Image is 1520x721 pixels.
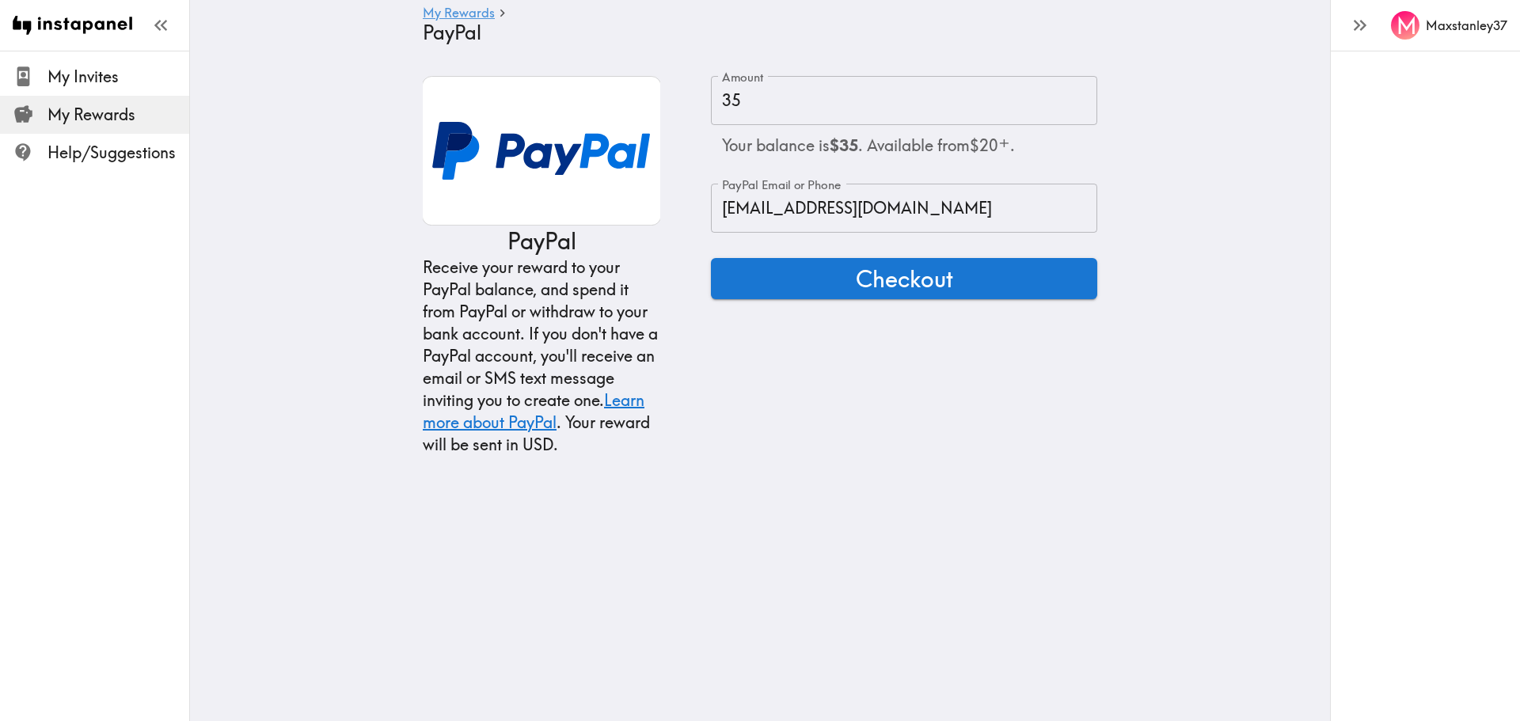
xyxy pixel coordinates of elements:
[830,135,858,155] b: $35
[722,135,1015,155] span: Your balance is . Available from $20 .
[711,258,1097,299] button: Checkout
[722,176,841,194] label: PayPal Email or Phone
[423,21,1085,44] h4: PayPal
[423,76,660,226] img: PayPal
[423,256,660,456] div: Receive your reward to your PayPal balance, and spend it from PayPal or withdraw to your bank acc...
[722,69,764,86] label: Amount
[1396,12,1417,40] span: M
[47,104,189,126] span: My Rewards
[47,142,189,164] span: Help/Suggestions
[1426,17,1507,34] h6: Maxstanley37
[47,66,189,88] span: My Invites
[423,6,495,21] a: My Rewards
[856,263,953,294] span: Checkout
[998,132,1010,160] span: ⁺
[507,226,576,256] p: PayPal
